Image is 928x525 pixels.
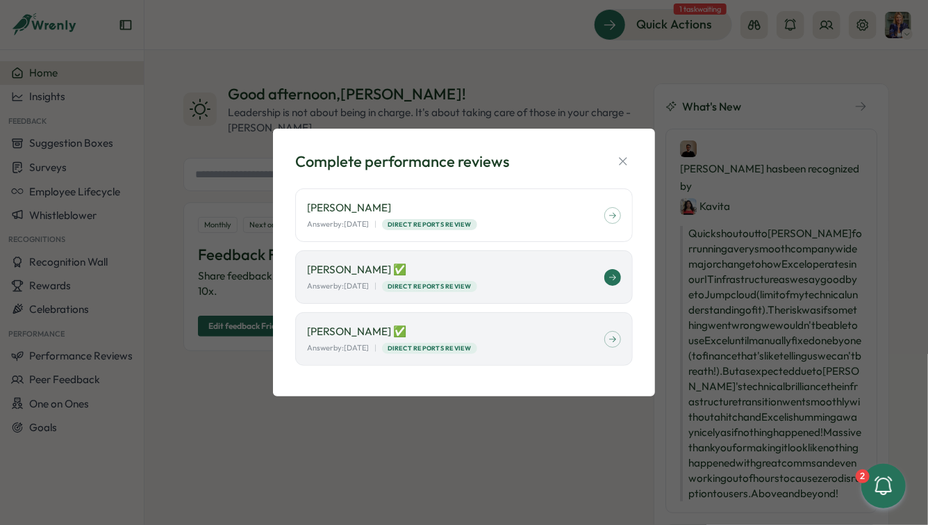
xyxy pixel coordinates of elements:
a: [PERSON_NAME] ✅Answerby:[DATE]|Direct Reports Review [295,250,633,304]
a: [PERSON_NAME] ✅Answerby:[DATE]|Direct Reports Review [295,312,633,366]
a: [PERSON_NAME] Answerby:[DATE]|Direct Reports Review [295,188,633,242]
p: [PERSON_NAME] [307,200,604,216]
p: Answer by: [DATE] [307,342,369,354]
p: [PERSON_NAME] ✅ [307,262,604,277]
p: | [374,280,376,292]
span: Direct Reports Review [388,282,472,291]
p: | [374,342,376,354]
span: Direct Reports Review [388,344,472,353]
span: Direct Reports Review [388,220,472,229]
div: 2 [856,469,870,483]
p: [PERSON_NAME] ✅ [307,324,604,339]
p: Answer by: [DATE] [307,280,369,292]
button: 2 [861,464,906,508]
p: | [374,218,376,230]
p: Answer by: [DATE] [307,218,369,230]
div: Complete performance reviews [295,151,509,172]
